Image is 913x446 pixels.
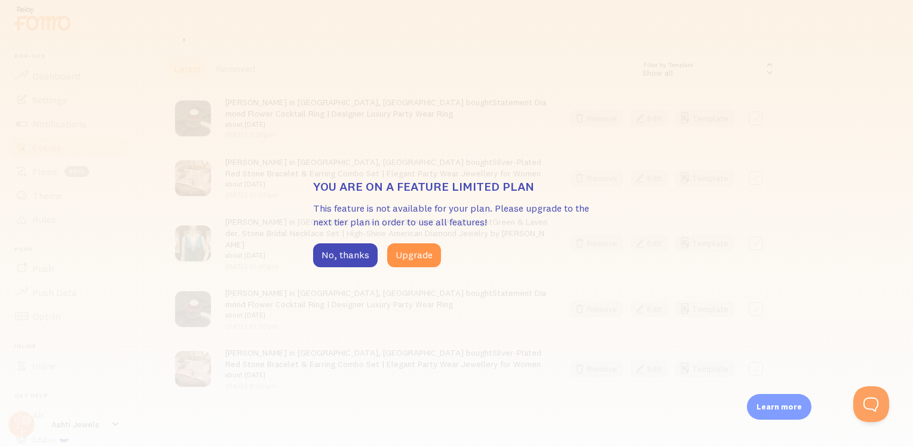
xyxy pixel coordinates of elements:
[387,243,441,267] button: Upgrade
[313,243,378,267] button: No, thanks
[313,201,600,229] p: This feature is not available for your plan. Please upgrade to the next tier plan in order to use...
[853,386,889,422] iframe: Help Scout Beacon - Open
[313,179,600,194] h3: You are on a feature limited plan
[756,401,802,413] p: Learn more
[747,394,811,420] div: Learn more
